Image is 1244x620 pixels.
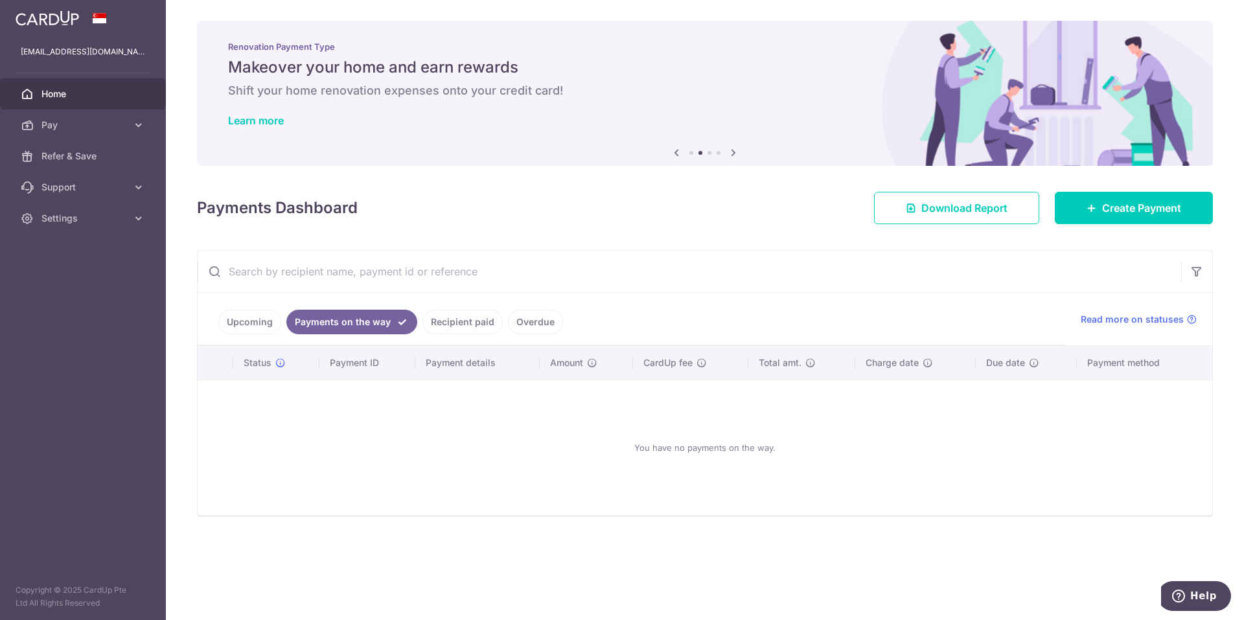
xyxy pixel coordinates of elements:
[41,150,127,163] span: Refer & Save
[921,200,1008,216] span: Download Report
[1081,313,1197,326] a: Read more on statuses
[244,356,271,369] span: Status
[986,356,1025,369] span: Due date
[197,196,358,220] h4: Payments Dashboard
[41,212,127,225] span: Settings
[874,192,1039,224] a: Download Report
[197,21,1213,166] img: Renovation banner
[41,181,127,194] span: Support
[759,356,801,369] span: Total amt.
[550,356,583,369] span: Amount
[228,41,1182,52] p: Renovation Payment Type
[41,87,127,100] span: Home
[643,356,693,369] span: CardUp fee
[508,310,563,334] a: Overdue
[319,346,415,380] th: Payment ID
[21,45,145,58] p: [EMAIL_ADDRESS][DOMAIN_NAME]
[228,83,1182,98] h6: Shift your home renovation expenses onto your credit card!
[1077,346,1212,380] th: Payment method
[198,251,1181,292] input: Search by recipient name, payment id or reference
[286,310,417,334] a: Payments on the way
[228,114,284,127] a: Learn more
[41,119,127,132] span: Pay
[213,391,1197,505] div: You have no payments on the way.
[16,10,79,26] img: CardUp
[866,356,919,369] span: Charge date
[415,346,540,380] th: Payment details
[1102,200,1181,216] span: Create Payment
[228,57,1182,78] h5: Makeover your home and earn rewards
[1161,581,1231,614] iframe: Opens a widget where you can find more information
[422,310,503,334] a: Recipient paid
[1081,313,1184,326] span: Read more on statuses
[1055,192,1213,224] a: Create Payment
[218,310,281,334] a: Upcoming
